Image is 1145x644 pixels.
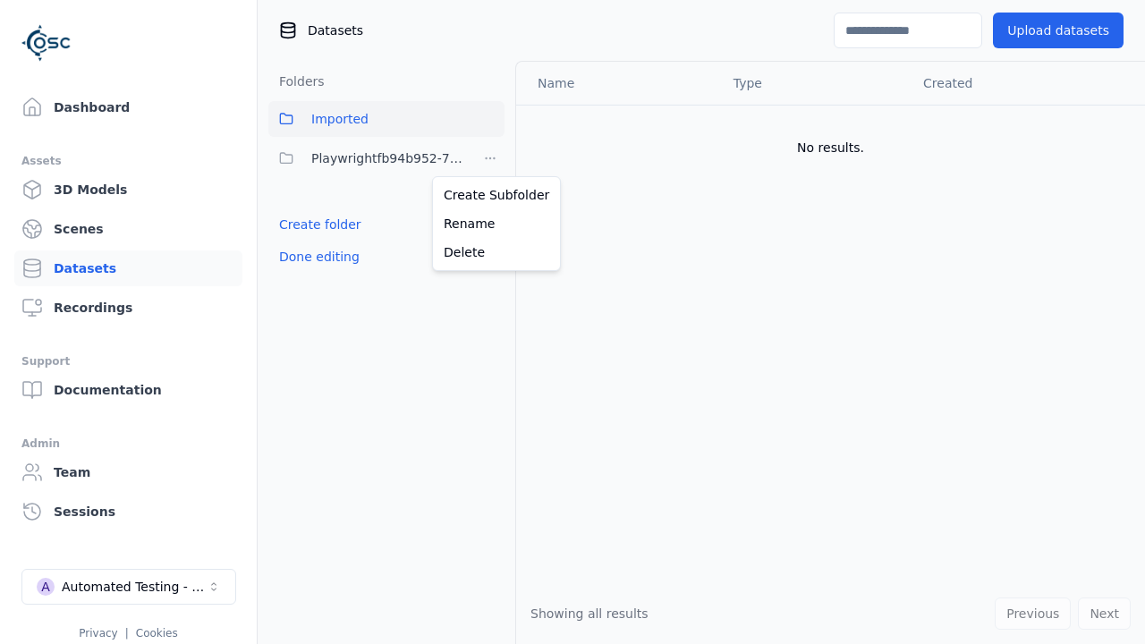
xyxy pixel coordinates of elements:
div: Admin [21,433,235,454]
h3: Folders [268,72,325,90]
a: Create folder [279,216,361,233]
td: No results. [516,105,1145,191]
div: Automated Testing - Playwright [62,578,207,596]
a: Rename [437,209,556,238]
span: Playwrightfb94b952-7eb4-4c50-83cd-16f06ef64d2f [311,148,465,169]
a: Sessions [14,494,242,530]
a: 3D Models [14,172,242,208]
a: Recordings [14,290,242,326]
a: Team [14,454,242,490]
span: Showing all results [530,606,649,621]
div: A [37,578,55,596]
a: Privacy [79,627,117,640]
button: Select a workspace [21,569,236,605]
button: Done editing [268,241,370,273]
th: Name [516,62,719,105]
span: Datasets [308,21,363,39]
div: Assets [21,150,235,172]
span: | [125,627,129,640]
a: Scenes [14,211,242,247]
th: Type [719,62,909,105]
span: Imported [311,108,369,130]
img: Logo [21,18,72,68]
a: Datasets [14,250,242,286]
a: Dashboard [14,89,242,125]
a: Documentation [14,372,242,408]
div: Support [21,351,235,372]
a: Cookies [136,627,178,640]
button: Upload datasets [993,13,1124,48]
a: Create Subfolder [437,181,556,209]
th: Created [909,62,1116,105]
a: Delete [437,238,556,267]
